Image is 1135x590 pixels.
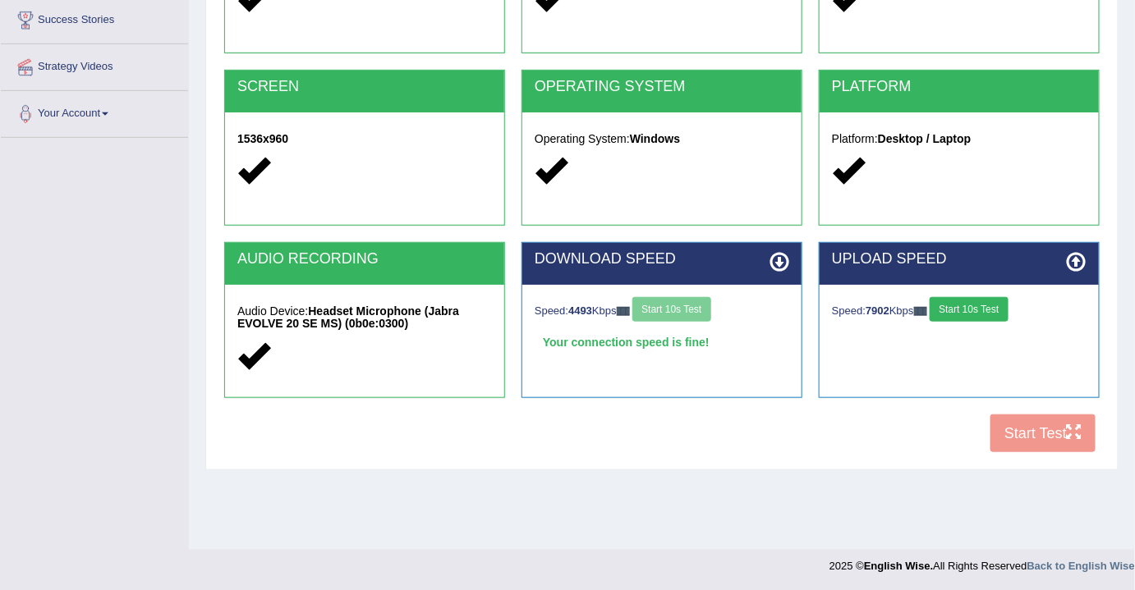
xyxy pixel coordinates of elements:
[832,297,1087,326] div: Speed: Kbps
[535,297,789,326] div: Speed: Kbps
[237,304,459,330] strong: Headset Microphone (Jabra EVOLVE 20 SE MS) (0b0e:0300)
[832,133,1087,145] h5: Platform:
[535,330,789,354] div: Your connection speed is fine!
[535,79,789,95] h2: OPERATING SYSTEM
[617,307,630,316] img: ajax-loader-fb-connection.gif
[535,251,789,268] h2: DOWNLOAD SPEED
[1,44,188,85] a: Strategy Videos
[237,305,492,331] h5: Audio Device:
[237,132,288,145] strong: 1536x960
[1,91,188,132] a: Your Account
[930,297,1008,322] button: Start 10s Test
[237,251,492,268] h2: AUDIO RECORDING
[878,132,972,145] strong: Desktop / Laptop
[1027,560,1135,572] a: Back to English Wise
[568,304,592,317] strong: 4493
[832,79,1087,95] h2: PLATFORM
[866,304,889,317] strong: 7902
[535,133,789,145] h5: Operating System:
[914,307,927,316] img: ajax-loader-fb-connection.gif
[864,560,933,572] strong: English Wise.
[630,132,680,145] strong: Windows
[829,550,1135,574] div: 2025 © All Rights Reserved
[237,79,492,95] h2: SCREEN
[832,251,1087,268] h2: UPLOAD SPEED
